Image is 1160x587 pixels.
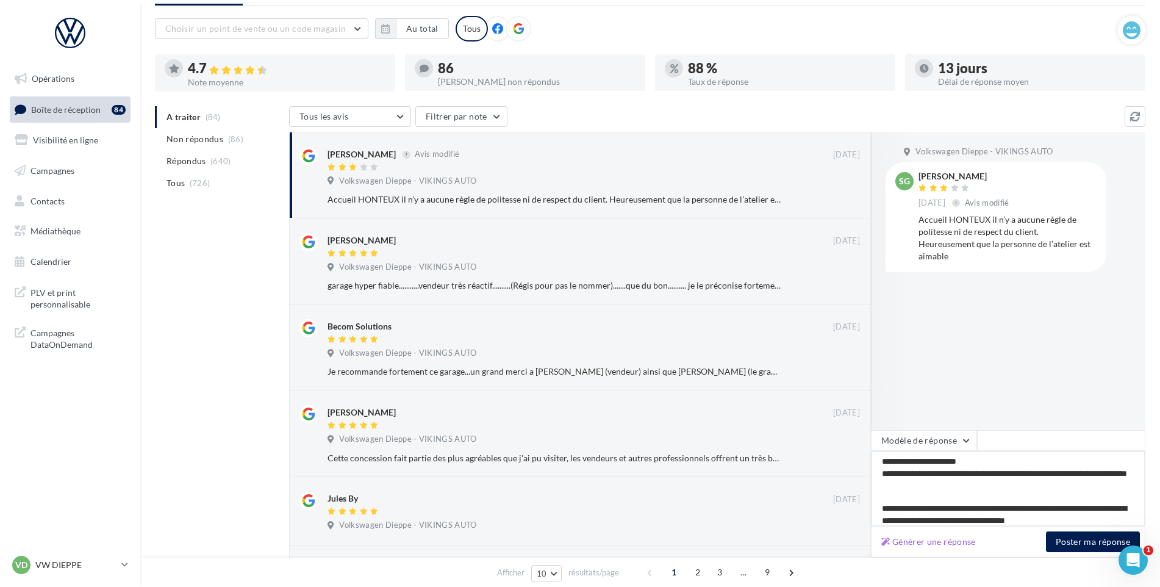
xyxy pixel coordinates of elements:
[938,62,1136,75] div: 13 jours
[33,135,98,145] span: Visibilité en ligne
[7,189,133,214] a: Contacts
[833,149,860,160] span: [DATE]
[918,172,1012,181] div: [PERSON_NAME]
[710,563,729,582] span: 3
[757,563,777,582] span: 9
[1046,531,1140,552] button: Poster ma réponse
[328,492,358,505] div: Jules By
[32,73,74,84] span: Opérations
[531,565,562,582] button: 10
[328,320,392,333] div: Becom Solutions
[339,520,476,531] span: Volkswagen Dieppe - VIKINGS AUTO
[833,236,860,247] span: [DATE]
[328,366,781,378] div: Je recommande fortement ce garage...un grand merci a [PERSON_NAME] (vendeur) ainsi que [PERSON_NA...
[299,111,349,121] span: Tous les avis
[1144,546,1153,555] span: 1
[339,348,476,359] span: Volkswagen Dieppe - VIKINGS AUTO
[415,106,507,127] button: Filtrer par note
[688,62,886,75] div: 88 %
[339,434,476,445] span: Volkswagen Dieppe - VIKINGS AUTO
[396,18,449,39] button: Au total
[375,18,449,39] button: Au total
[7,96,133,123] a: Boîte de réception84
[166,133,223,145] span: Non répondus
[328,193,781,206] div: Accueil HONTEUX il n’y a aucune règle de politesse ni de respect du client. Heureusement que la p...
[915,146,1053,157] span: Volkswagen Dieppe - VIKINGS AUTO
[568,567,619,578] span: résultats/page
[965,198,1009,207] span: Avis modifié
[918,214,1097,262] div: Accueil HONTEUX il n’y a aucune règle de politesse ni de respect du client. Heureusement que la p...
[688,563,707,582] span: 2
[899,175,910,187] span: SG
[7,128,133,153] a: Visibilité en ligne
[30,195,65,206] span: Contacts
[497,567,525,578] span: Afficher
[918,198,945,209] span: [DATE]
[188,62,385,76] div: 4.7
[188,78,385,87] div: Note moyenne
[30,325,126,351] span: Campagnes DataOnDemand
[328,452,781,464] div: Cette concession fait partie des plus agréables que j'ai pu visiter, les vendeurs et autres profe...
[30,165,74,176] span: Campagnes
[438,77,635,86] div: [PERSON_NAME] non répondus
[328,148,396,160] div: [PERSON_NAME]
[155,18,368,39] button: Choisir un point de vente ou un code magasin
[35,559,116,571] p: VW DIEPPE
[112,105,126,115] div: 84
[537,569,547,578] span: 10
[30,226,81,236] span: Médiathèque
[664,563,684,582] span: 1
[328,406,396,419] div: [PERSON_NAME]
[190,178,210,188] span: (726)
[1119,546,1148,575] iframe: Intercom live chat
[456,16,488,41] div: Tous
[210,156,231,166] span: (640)
[7,218,133,244] a: Médiathèque
[7,249,133,275] a: Calendrier
[166,177,185,189] span: Tous
[938,77,1136,86] div: Délai de réponse moyen
[30,284,126,311] span: PLV et print personnalisable
[833,322,860,333] span: [DATE]
[415,149,459,159] span: Avis modifié
[833,494,860,505] span: [DATE]
[734,563,753,582] span: ...
[438,62,635,75] div: 86
[876,535,981,549] button: Générer une réponse
[339,176,476,187] span: Volkswagen Dieppe - VIKINGS AUTO
[10,553,131,577] a: VD VW DIEPPE
[7,66,133,92] a: Opérations
[7,279,133,315] a: PLV et print personnalisable
[7,320,133,356] a: Campagnes DataOnDemand
[30,256,71,267] span: Calendrier
[833,408,860,419] span: [DATE]
[339,262,476,273] span: Volkswagen Dieppe - VIKINGS AUTO
[289,106,411,127] button: Tous les avis
[688,77,886,86] div: Taux de réponse
[31,104,101,114] span: Boîte de réception
[328,279,781,292] div: garage hyper fiable...........vendeur très réactif..........(Régis pour pas le nommer).......que ...
[165,23,346,34] span: Choisir un point de vente ou un code magasin
[15,559,27,571] span: VD
[228,134,243,144] span: (86)
[166,155,206,167] span: Répondus
[328,234,396,247] div: [PERSON_NAME]
[871,430,977,451] button: Modèle de réponse
[7,158,133,184] a: Campagnes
